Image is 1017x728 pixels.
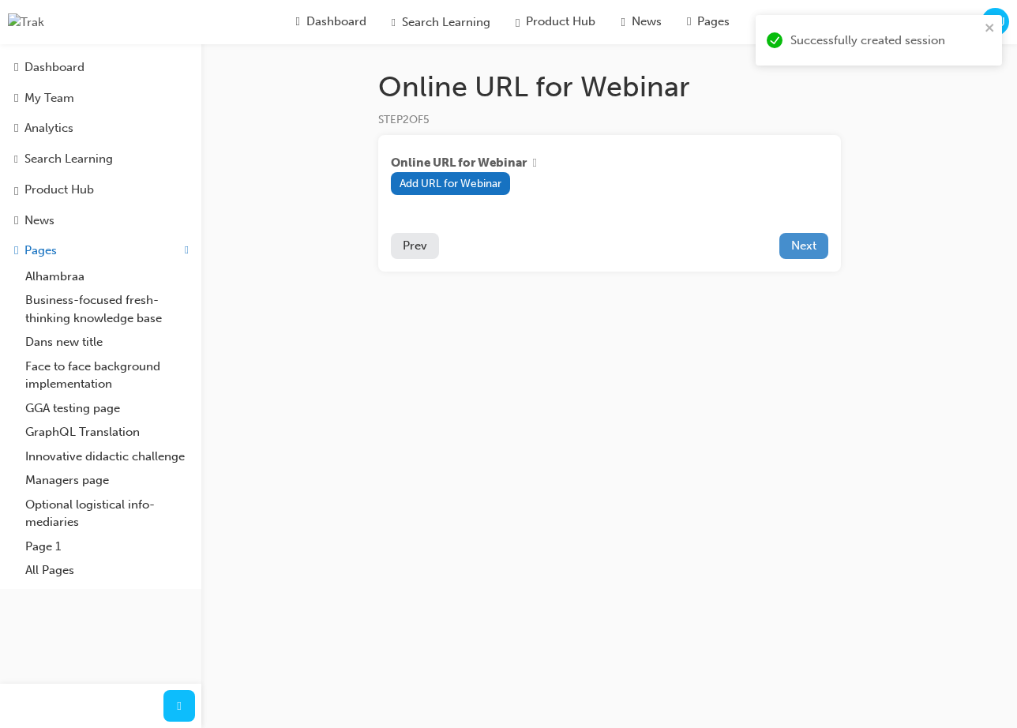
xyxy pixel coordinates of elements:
span: Dashboard [306,13,366,31]
button: close [985,21,996,39]
button: Pages [6,237,195,265]
span: guage-icon [296,13,300,31]
span: people-icon [14,91,18,105]
span: prev-icon [177,697,181,715]
button: Show info [527,154,543,172]
a: Search Learning [6,145,195,174]
button: Next [779,233,828,259]
span: search-icon [392,13,396,32]
div: Successfully created session [790,32,980,50]
a: Business-focused fresh-thinking knowledge base [19,288,195,330]
span: guage-icon [14,60,18,74]
div: News [24,212,54,230]
a: Analytics [6,114,195,142]
a: Innovative didactic challenge [19,445,195,469]
a: news-iconNews [608,6,674,37]
span: News [632,13,662,31]
button: MU [981,8,1009,36]
a: GGA testing page [19,396,195,421]
a: Page 1 [19,535,195,559]
a: Product Hub [6,176,195,204]
span: news-icon [621,13,625,31]
span: Search Learning [402,13,490,32]
div: Product Hub [24,181,94,199]
a: Dans new title [19,330,195,355]
a: car-iconProduct Hub [503,6,608,37]
a: News [6,207,195,235]
div: Dashboard [24,58,84,77]
span: pages-icon [687,13,691,31]
a: All Pages [19,558,195,583]
a: GraphQL Translation [19,420,195,445]
div: Pages [24,242,57,260]
button: DashboardMy TeamAnalyticsSearch LearningProduct HubNews [6,51,195,237]
span: up-icon [185,242,189,260]
a: search-iconSearch Learning [379,6,503,38]
span: STEP 2 OF 5 [378,113,430,126]
span: chart-icon [14,121,18,135]
div: Search Learning [24,150,113,168]
span: info-icon [533,156,537,170]
span: Pages [697,13,730,31]
div: Analytics [24,119,73,137]
span: pages-icon [14,243,18,257]
a: guage-iconDashboard [283,6,379,37]
a: Alhambraa [19,265,195,289]
a: pages-iconPages [674,6,742,37]
a: My Team [6,84,195,112]
span: Next [791,238,816,253]
div: My Team [24,89,74,107]
span: search-icon [14,152,18,166]
span: Prev [403,238,427,253]
h1: Online URL for Webinar [378,69,841,104]
span: news-icon [14,213,18,227]
span: car-icon [516,13,520,31]
a: Face to face background implementation [19,355,195,396]
button: Add URL for Webinar [391,172,511,195]
a: Optional logistical info-mediaries [19,493,195,535]
button: Prev [391,233,439,259]
span: Product Hub [526,13,595,31]
a: Managers page [19,468,195,493]
span: Online URL for Webinar [391,154,527,172]
img: Trak [8,13,44,32]
a: Dashboard [6,54,195,81]
span: car-icon [14,182,18,197]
